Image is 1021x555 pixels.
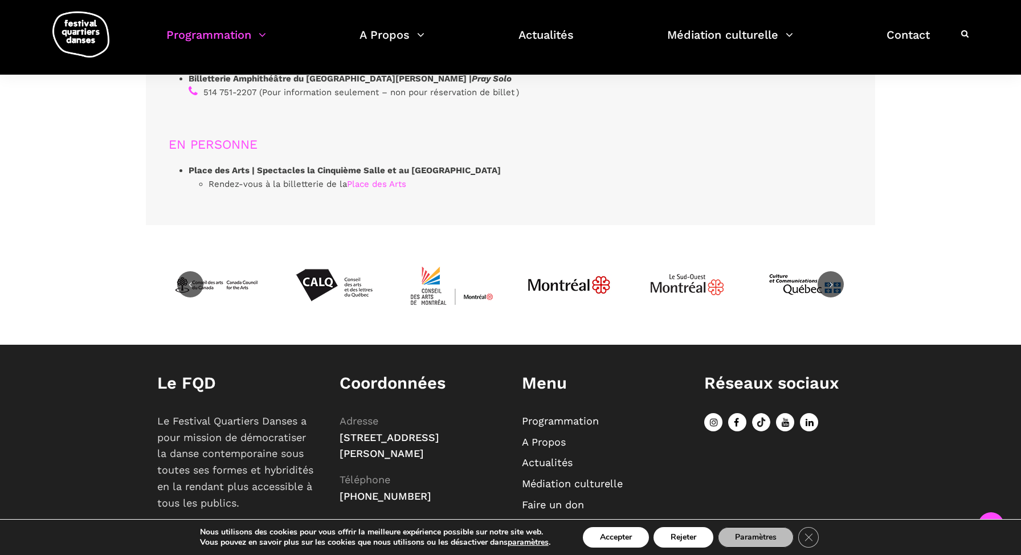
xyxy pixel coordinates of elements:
[522,436,566,448] a: A Propos
[173,242,259,328] img: CAC_BW_black_f
[169,137,258,152] span: EN PERSONNE
[798,527,819,548] button: Close GDPR Cookie Banner
[667,25,793,59] a: Médiation culturelle
[704,373,864,393] h1: Réseaux sociaux
[209,177,545,191] li: Rendez-vous à la billetterie de la
[189,72,545,99] li: 514 751-2207 (Pour information seulement – non pour réservation de billet )
[166,25,266,59] a: Programmation
[526,242,612,328] img: JPGnr_b
[200,527,550,537] p: Nous utilisons des cookies pour vous offrir la meilleure expérience possible sur notre site web.
[522,478,623,489] a: Médiation culturelle
[522,456,573,468] a: Actualités
[522,499,584,511] a: Faire un don
[409,242,495,328] img: CMYK_Logo_CAMMontreal
[340,415,378,427] span: Adresse
[360,25,424,59] a: A Propos
[718,527,794,548] button: Paramètres
[508,537,549,548] button: paramètres
[654,527,713,548] button: Rejeter
[522,415,599,427] a: Programmation
[340,474,390,485] span: Téléphone
[189,165,501,176] strong: Place des Arts | Spectacles la Cinquième Salle et au [GEOGRAPHIC_DATA]
[347,179,406,189] a: Place des Arts
[340,431,439,460] span: [STREET_ADDRESS][PERSON_NAME]
[157,373,317,393] h1: Le FQD
[518,25,574,59] a: Actualités
[887,25,930,59] a: Contact
[340,373,499,393] h1: Coordonnées
[472,74,512,84] em: Pray Solo
[340,490,431,502] span: [PHONE_NUMBER]
[522,373,681,393] h1: Menu
[157,413,317,512] p: Le Festival Quartiers Danses a pour mission de démocratiser la danse contemporaine sous toutes se...
[644,242,730,328] img: Logo_Mtl_Le_Sud-Ouest.svg_
[583,527,649,548] button: Accepter
[200,537,550,548] p: Vous pouvez en savoir plus sur les cookies que nous utilisons ou les désactiver dans .
[762,242,848,328] img: mccq-3-3
[189,74,512,84] strong: Billetterie Amphithéâtre du [GEOGRAPHIC_DATA][PERSON_NAME] |
[291,242,377,328] img: Calq_noir
[52,11,109,58] img: logo-fqd-med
